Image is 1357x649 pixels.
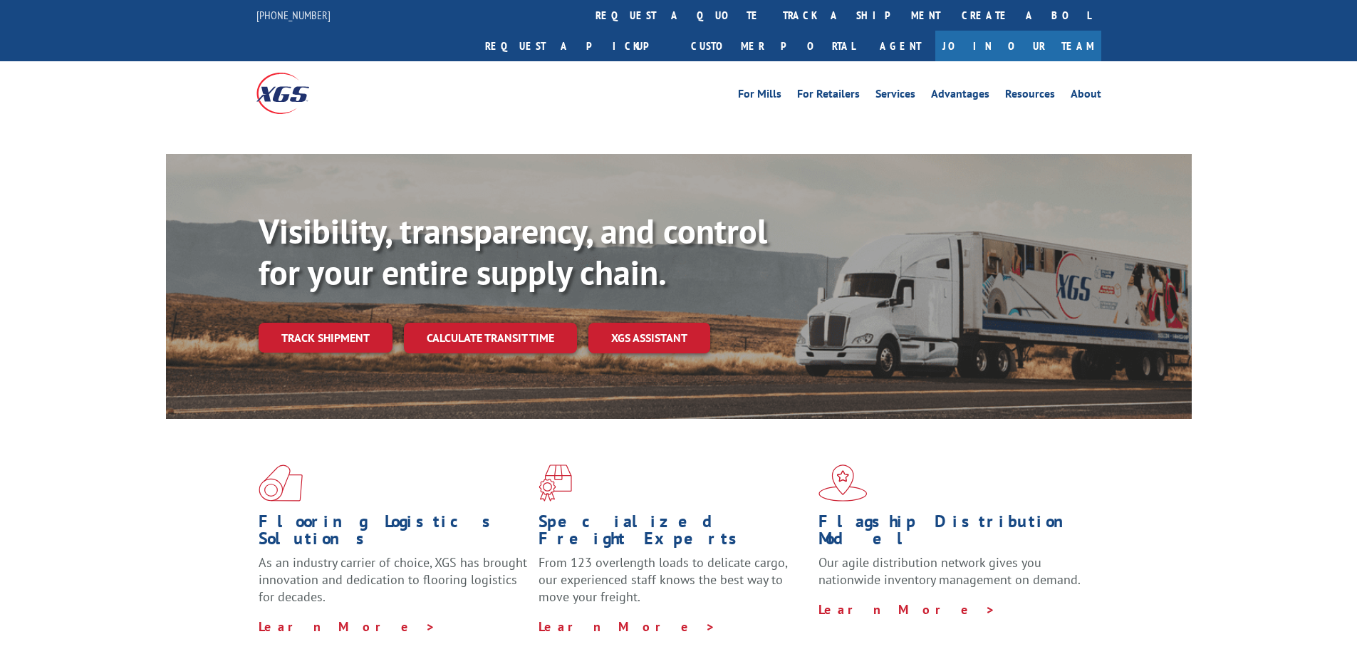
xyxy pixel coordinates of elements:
[931,88,989,104] a: Advantages
[875,88,915,104] a: Services
[818,513,1088,554] h1: Flagship Distribution Model
[259,554,527,605] span: As an industry carrier of choice, XGS has brought innovation and dedication to flooring logistics...
[680,31,865,61] a: Customer Portal
[1005,88,1055,104] a: Resources
[539,513,808,554] h1: Specialized Freight Experts
[818,464,868,502] img: xgs-icon-flagship-distribution-model-red
[818,554,1081,588] span: Our agile distribution network gives you nationwide inventory management on demand.
[935,31,1101,61] a: Join Our Team
[259,209,767,294] b: Visibility, transparency, and control for your entire supply chain.
[259,513,528,554] h1: Flooring Logistics Solutions
[259,618,436,635] a: Learn More >
[818,601,996,618] a: Learn More >
[738,88,781,104] a: For Mills
[588,323,710,353] a: XGS ASSISTANT
[256,8,331,22] a: [PHONE_NUMBER]
[1071,88,1101,104] a: About
[539,554,808,618] p: From 123 overlength loads to delicate cargo, our experienced staff knows the best way to move you...
[539,618,716,635] a: Learn More >
[259,323,392,353] a: Track shipment
[865,31,935,61] a: Agent
[539,464,572,502] img: xgs-icon-focused-on-flooring-red
[797,88,860,104] a: For Retailers
[259,464,303,502] img: xgs-icon-total-supply-chain-intelligence-red
[404,323,577,353] a: Calculate transit time
[474,31,680,61] a: Request a pickup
